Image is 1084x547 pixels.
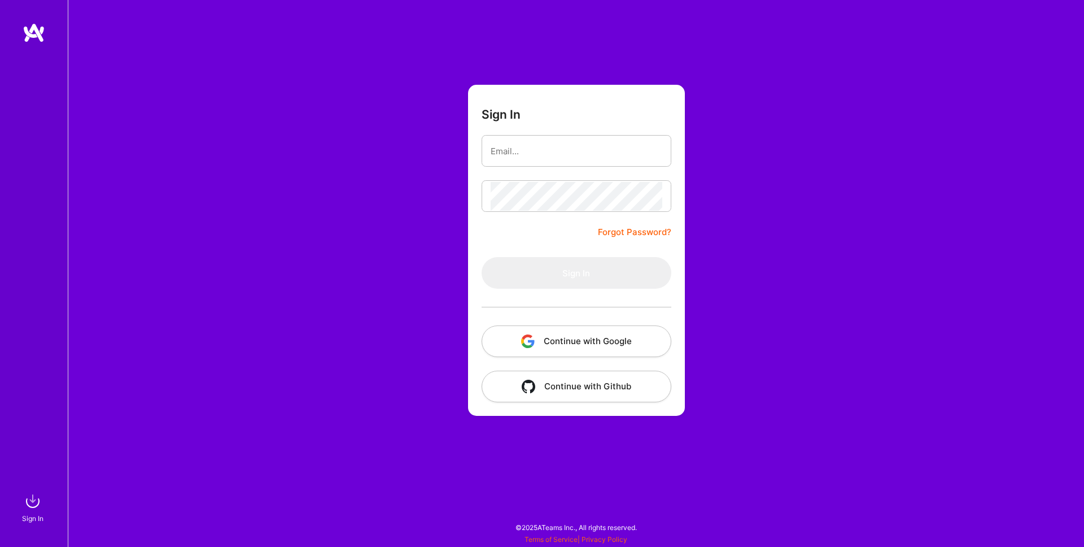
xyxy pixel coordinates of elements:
[482,325,671,357] button: Continue with Google
[21,490,44,513] img: sign in
[524,535,578,544] a: Terms of Service
[24,490,44,524] a: sign inSign In
[68,513,1084,541] div: © 2025 ATeams Inc., All rights reserved.
[524,535,627,544] span: |
[23,23,45,43] img: logo
[482,371,671,402] button: Continue with Github
[522,380,535,393] img: icon
[22,513,43,524] div: Sign In
[482,257,671,289] button: Sign In
[491,137,662,166] input: Email...
[521,335,535,348] img: icon
[582,535,627,544] a: Privacy Policy
[482,107,521,121] h3: Sign In
[598,225,671,239] a: Forgot Password?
